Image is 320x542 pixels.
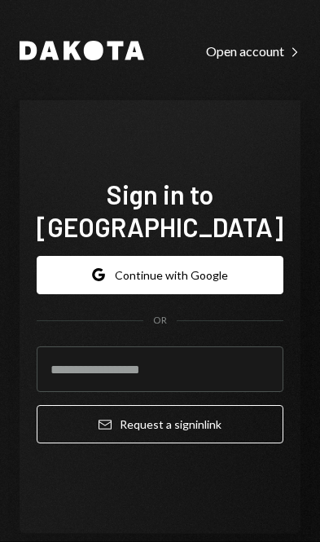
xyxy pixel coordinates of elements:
button: Continue with Google [37,256,283,294]
div: Open account [206,43,300,59]
h1: Sign in to [GEOGRAPHIC_DATA] [37,178,283,243]
div: OR [153,314,167,328]
button: Request a signinlink [37,405,283,443]
a: Open account [206,42,300,59]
